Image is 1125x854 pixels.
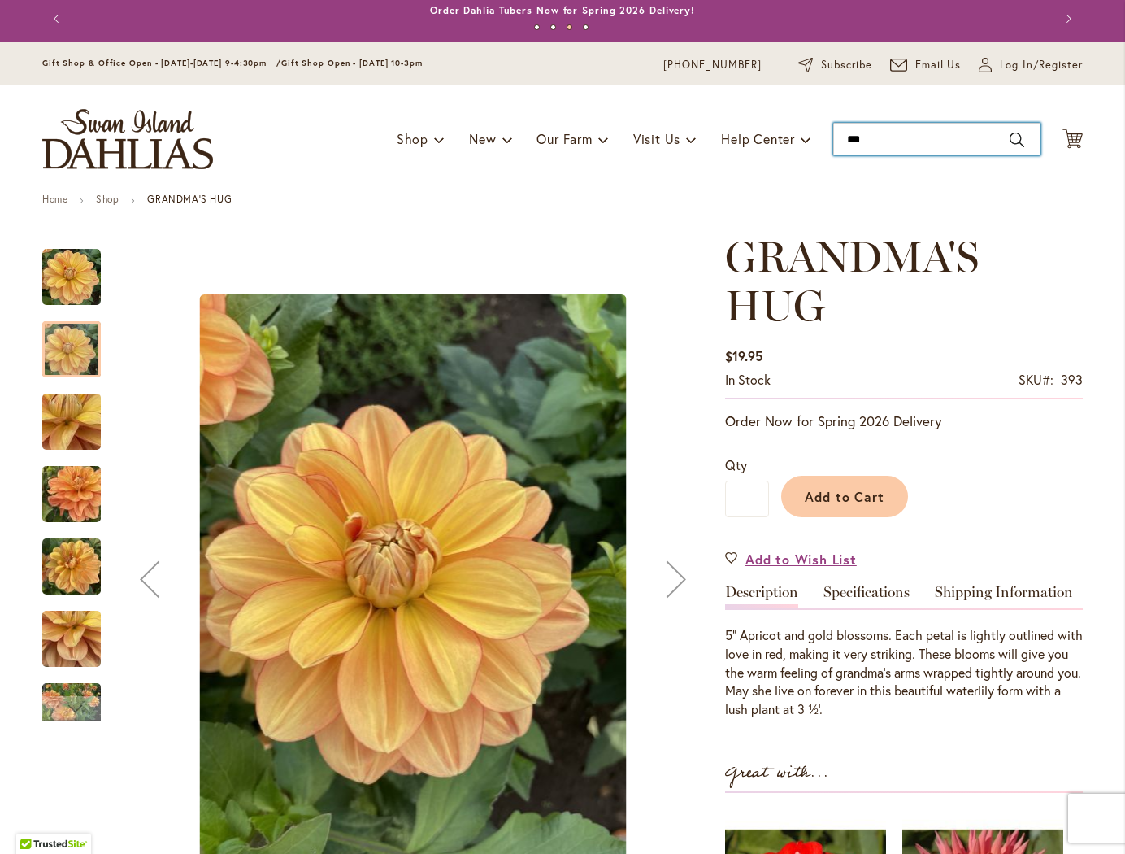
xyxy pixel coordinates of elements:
p: 5” Apricot and gold blossoms. Each petal is lightly outlined with love in red, making it very str... [725,626,1083,719]
a: Subscribe [798,57,872,73]
button: Previous [42,2,75,35]
span: Subscribe [821,57,872,73]
a: Home [42,193,67,205]
div: GRANDMA'S HUG [42,450,117,522]
div: GRANDMA'S HUG [42,595,117,667]
a: Log In/Register [979,57,1083,73]
a: Specifications [823,585,910,608]
img: GRANDMA'S HUG [42,600,101,678]
a: Order Dahlia Tubers Now for Spring 2026 Delivery! [430,4,695,16]
button: 4 of 4 [583,24,589,30]
div: GRANDMA'S HUG [42,522,117,595]
a: Description [725,585,798,608]
a: [PHONE_NUMBER] [663,57,762,73]
button: 1 of 4 [534,24,540,30]
a: Shop [96,193,119,205]
img: GRANDMA'S HUG [13,378,130,466]
strong: SKU [1019,371,1053,388]
div: 393 [1061,371,1083,390]
span: Gift Shop & Office Open - [DATE]-[DATE] 9-4:30pm / [42,58,281,68]
span: $19.95 [725,347,762,364]
a: Shipping Information [935,585,1073,608]
span: In stock [725,371,771,388]
a: store logo [42,109,213,169]
span: GRANDMA'S HUG [725,231,979,331]
span: Log In/Register [1000,57,1083,73]
span: Add to Wish List [745,550,857,569]
button: Add to Cart [781,476,908,517]
img: GRANDMA'S HUG [13,451,130,538]
div: GRANDMA'S HUG [42,377,117,450]
span: Add to Cart [805,488,885,505]
strong: Great with... [725,760,829,786]
p: Order Now for Spring 2026 Delivery [725,412,1083,431]
span: Visit Us [633,130,680,147]
div: Availability [725,371,771,390]
a: Email Us [890,57,962,73]
span: Qty [725,456,747,473]
div: GRANDMA'S HUG [42,667,117,739]
div: Detailed Product Info [725,585,1083,719]
span: Shop [397,130,428,147]
div: Next [42,696,101,721]
img: GRANDMA'S HUG [42,248,101,307]
iframe: Launch Accessibility Center [12,796,58,842]
a: Add to Wish List [725,550,857,569]
button: 2 of 4 [550,24,556,30]
span: Gift Shop Open - [DATE] 10-3pm [281,58,423,68]
button: 3 of 4 [567,24,572,30]
div: GRANDMA'S HUG [42,233,117,305]
span: Our Farm [536,130,592,147]
img: GRANDMA'S HUG [42,528,101,606]
span: Email Us [915,57,962,73]
span: New [469,130,496,147]
span: Help Center [721,130,795,147]
div: GRANDMA'S HUG [42,305,117,377]
strong: GRANDMA'S HUG [147,193,232,205]
button: Next [1050,2,1083,35]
